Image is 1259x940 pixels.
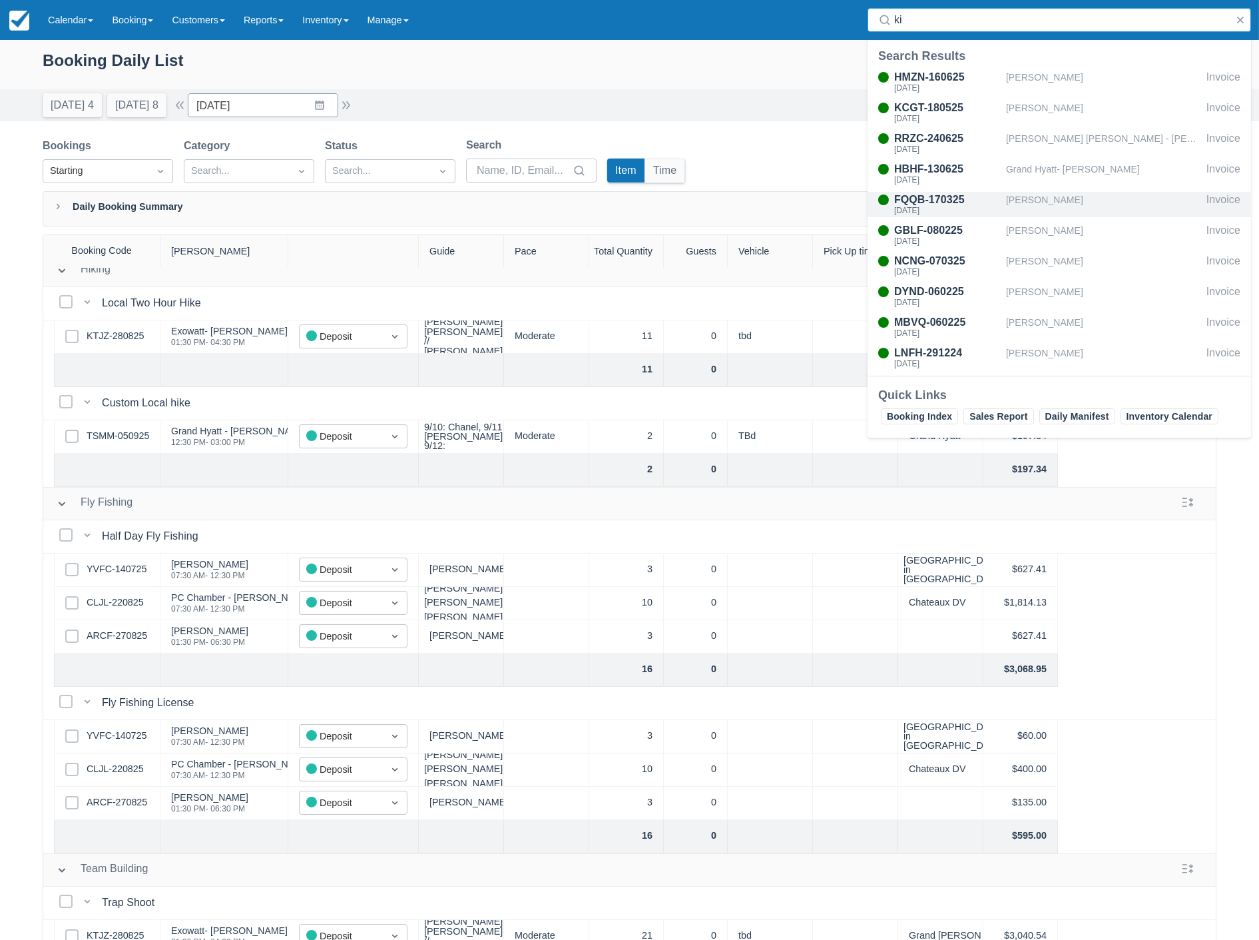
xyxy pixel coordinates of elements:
[87,795,147,810] a: ARCF-270825
[306,596,376,611] div: Deposit
[983,787,1058,820] div: $135.00
[43,191,1216,227] div: Daily Booking Summary
[87,762,144,777] a: CLJL-220825
[1206,314,1240,340] div: Invoice
[388,630,401,643] span: Dropdown icon
[171,738,248,746] div: 07:30 AM - 12:30 PM
[894,284,1001,300] div: DYND-060225
[171,793,248,802] div: [PERSON_NAME]
[477,159,570,183] input: Name, ID, Email...
[983,720,1058,753] div: $60.00
[983,820,1058,853] div: $595.00
[983,587,1058,620] div: $1,814.13
[664,354,728,387] div: 0
[1206,284,1240,309] div: Invoice
[589,454,664,487] div: 2
[388,563,401,576] span: Dropdown icon
[388,596,401,610] span: Dropdown icon
[504,320,589,354] div: Moderate
[419,587,504,620] div: [PERSON_NAME], [PERSON_NAME], [PERSON_NAME]
[894,253,1001,269] div: NCNG-070325
[419,235,504,268] div: Guide
[102,895,160,911] div: Trap Shoot
[171,771,311,779] div: 07:30 AM - 12:30 PM
[388,729,401,743] span: Dropdown icon
[107,93,166,117] button: [DATE] 8
[388,763,401,776] span: Dropdown icon
[171,805,248,813] div: 01:30 PM - 06:30 PM
[388,330,401,343] span: Dropdown icon
[868,284,1251,309] a: DYND-060225[DATE][PERSON_NAME]Invoice
[894,345,1001,361] div: LNFH-291224
[43,93,102,117] button: [DATE] 4
[171,560,248,569] div: [PERSON_NAME]
[894,237,1001,245] div: [DATE]
[868,253,1251,278] a: NCNG-070325[DATE][PERSON_NAME]Invoice
[102,395,196,411] div: Custom Local hike
[664,753,728,787] div: 0
[664,554,728,587] div: 0
[1006,131,1201,156] div: [PERSON_NAME] [PERSON_NAME] - [PERSON_NAME]
[894,100,1001,116] div: KCGT-180525
[894,192,1001,208] div: FQQB-170325
[664,720,728,753] div: 0
[868,192,1251,217] a: FQQB-170325[DATE][PERSON_NAME]Invoice
[102,695,199,711] div: Fly Fishing License
[171,726,248,735] div: [PERSON_NAME]
[51,492,138,516] button: Fly Fishing
[51,858,154,882] button: Team Building
[87,596,144,610] a: CLJL-220825
[306,429,376,444] div: Deposit
[868,223,1251,248] a: GBLF-080225[DATE][PERSON_NAME]Invoice
[466,137,507,153] label: Search
[1206,131,1240,156] div: Invoice
[894,223,1001,238] div: GBLF-080225
[1206,253,1240,278] div: Invoice
[1006,284,1201,309] div: [PERSON_NAME]
[903,722,1003,751] div: [GEOGRAPHIC_DATA] in [GEOGRAPHIC_DATA]
[171,338,288,346] div: 01:30 PM - 04:30 PM
[51,258,116,282] button: Hiking
[894,161,1001,177] div: HBHF-130625
[983,454,1058,487] div: $197.34
[868,131,1251,156] a: RRZC-240625[DATE][PERSON_NAME] [PERSON_NAME] - [PERSON_NAME]Invoice
[188,93,338,117] input: Date
[589,235,664,268] div: Total Quantity
[589,320,664,354] div: 11
[1006,100,1201,125] div: [PERSON_NAME]
[664,654,728,687] div: 0
[1006,192,1201,217] div: [PERSON_NAME]
[504,235,589,268] div: Pace
[894,207,1001,215] div: [DATE]
[664,587,728,620] div: 0
[388,430,401,443] span: Dropdown icon
[1206,69,1240,95] div: Invoice
[87,429,149,444] a: TSMM-050925
[664,235,728,268] div: Guests
[436,165,449,178] span: Dropdown icon
[154,165,167,178] span: Dropdown icon
[589,420,664,454] div: 2
[102,295,206,311] div: Local Two Hour Hike
[306,329,376,344] div: Deposit
[1206,223,1240,248] div: Invoice
[878,48,1240,64] div: Search Results
[664,420,728,454] div: 0
[894,314,1001,330] div: MBVQ-060225
[894,145,1001,153] div: [DATE]
[894,115,1001,123] div: [DATE]
[1006,345,1201,370] div: [PERSON_NAME]
[868,69,1251,95] a: HMZN-160625[DATE][PERSON_NAME]Invoice
[1006,253,1201,278] div: [PERSON_NAME]
[1006,161,1201,187] div: Grand Hyatt- [PERSON_NAME]
[171,759,311,769] div: PC Chamber - [PERSON_NAME]
[184,138,235,154] label: Category
[419,554,504,587] div: [PERSON_NAME]
[664,620,728,654] div: 0
[728,420,813,454] div: TBd
[50,164,142,179] div: Starting
[419,787,504,820] div: [PERSON_NAME]
[388,796,401,809] span: Dropdown icon
[1206,345,1240,370] div: Invoice
[1006,223,1201,248] div: [PERSON_NAME]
